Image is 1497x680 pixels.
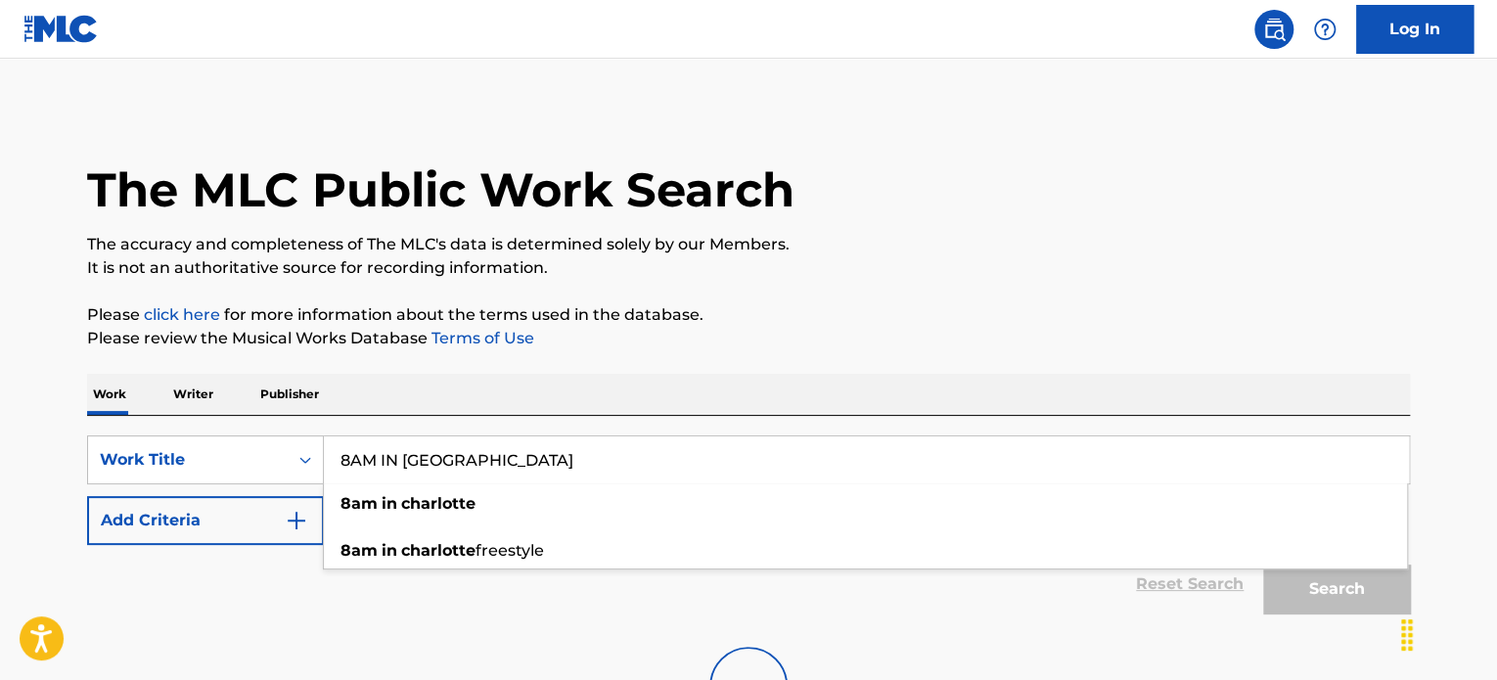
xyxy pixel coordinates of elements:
[87,374,132,415] p: Work
[87,256,1410,280] p: It is not an authoritative source for recording information.
[1254,10,1293,49] a: Public Search
[340,494,378,513] strong: 8am
[87,435,1410,623] form: Search Form
[87,160,794,219] h1: The MLC Public Work Search
[1262,18,1286,41] img: search
[1313,18,1337,41] img: help
[340,541,378,560] strong: 8am
[1391,606,1423,664] div: Drag
[87,496,324,545] button: Add Criteria
[401,494,476,513] strong: charlotte
[382,494,397,513] strong: in
[476,541,544,560] span: freestyle
[144,305,220,324] a: click here
[167,374,219,415] p: Writer
[285,509,308,532] img: 9d2ae6d4665cec9f34b9.svg
[23,15,99,43] img: MLC Logo
[254,374,325,415] p: Publisher
[87,233,1410,256] p: The accuracy and completeness of The MLC's data is determined solely by our Members.
[401,541,476,560] strong: charlotte
[87,303,1410,327] p: Please for more information about the terms used in the database.
[100,448,276,472] div: Work Title
[428,329,534,347] a: Terms of Use
[1356,5,1474,54] a: Log In
[1305,10,1344,49] div: Help
[382,541,397,560] strong: in
[87,327,1410,350] p: Please review the Musical Works Database
[1399,586,1497,680] iframe: Chat Widget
